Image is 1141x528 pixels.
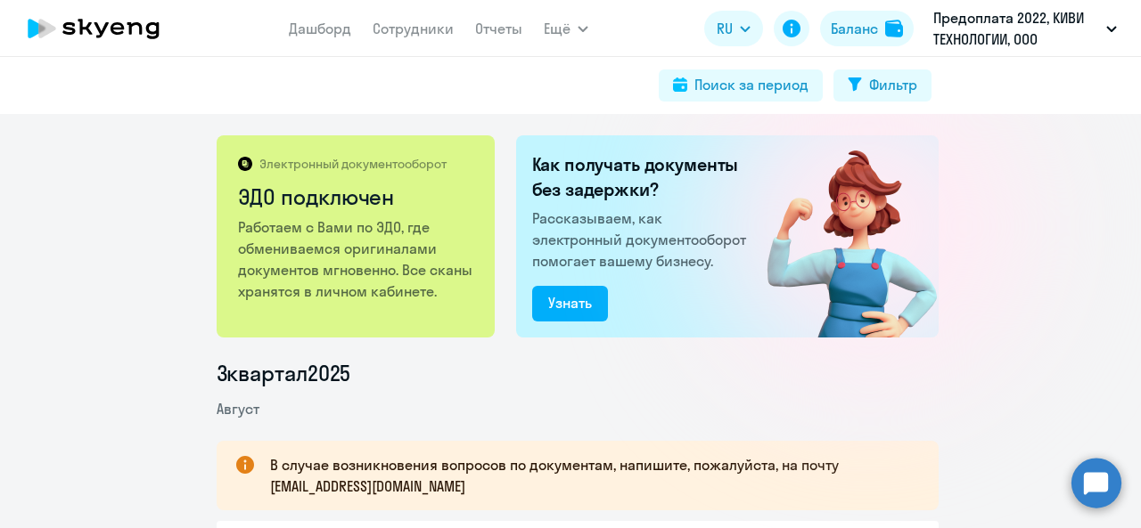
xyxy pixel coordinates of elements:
button: Предоплата 2022, КИВИ ТЕХНОЛОГИИ, ООО [924,7,1126,50]
span: RU [717,18,733,39]
button: RU [704,11,763,46]
button: Фильтр [833,69,932,102]
h2: ЭДО подключен [238,183,476,211]
div: Фильтр [869,74,917,95]
span: Август [217,400,259,418]
p: Предоплата 2022, КИВИ ТЕХНОЛОГИИ, ООО [933,7,1099,50]
li: 3 квартал 2025 [217,359,939,387]
p: Рассказываем, как электронный документооборот помогает вашему бизнесу. [532,207,753,272]
button: Поиск за период [659,69,823,102]
div: Узнать [548,292,592,313]
div: Поиск за период [694,74,809,95]
button: Узнать [532,286,608,321]
p: Работаем с Вами по ЭДО, где обмениваемся оригиналами документов мгновенно. Все сканы хранятся в л... [238,216,476,302]
span: Ещё [544,18,570,39]
button: Балансbalance [820,11,914,46]
h2: Как получать документы без задержки? [532,152,753,202]
img: connected [738,135,939,337]
button: Ещё [544,11,588,46]
a: Отчеты [475,20,522,37]
a: Сотрудники [373,20,454,37]
img: balance [885,20,903,37]
div: Баланс [831,18,878,39]
p: В случае возникновения вопросов по документам, напишите, пожалуйста, на почту [EMAIL_ADDRESS][DOM... [270,454,907,497]
a: Дашборд [289,20,351,37]
p: Электронный документооборот [259,156,447,172]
